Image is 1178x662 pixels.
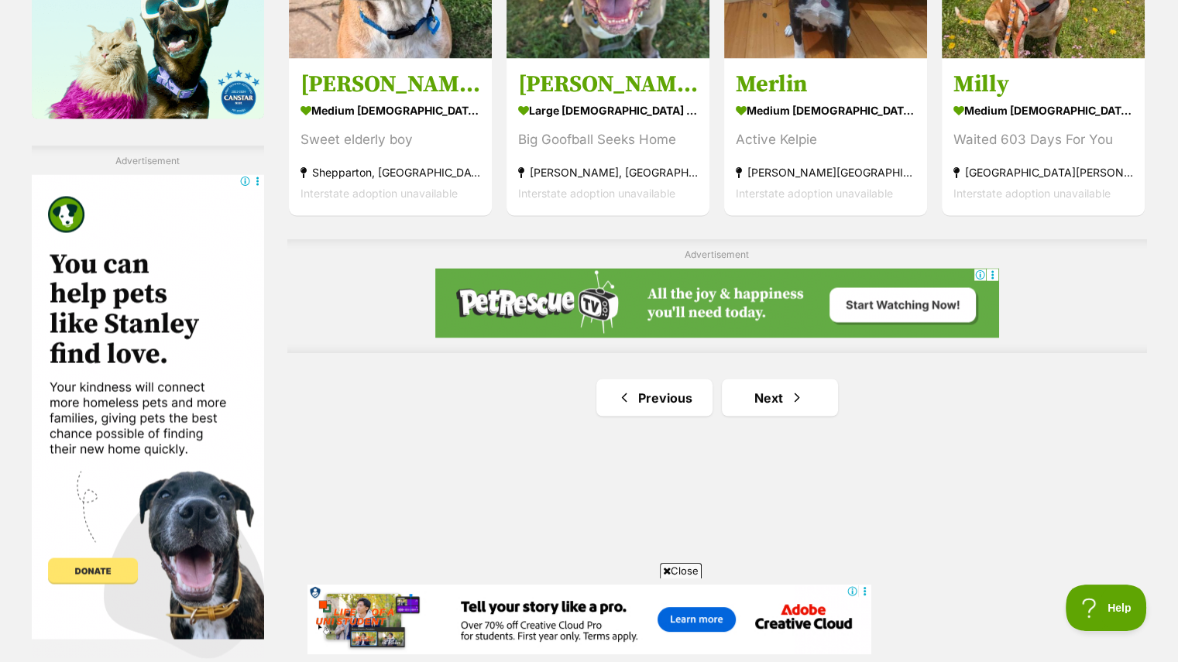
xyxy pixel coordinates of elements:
strong: [GEOGRAPHIC_DATA][PERSON_NAME][GEOGRAPHIC_DATA] [953,161,1133,182]
a: Next page [722,379,838,416]
div: Advertisement [287,239,1147,353]
a: Merlin medium [DEMOGRAPHIC_DATA] Dog Active Kelpie [PERSON_NAME][GEOGRAPHIC_DATA] Interstate adop... [724,57,927,214]
span: Interstate adoption unavailable [953,186,1111,199]
a: Milly medium [DEMOGRAPHIC_DATA] Dog Waited 603 Days For You [GEOGRAPHIC_DATA][PERSON_NAME][GEOGRA... [942,57,1145,214]
h3: Milly [953,69,1133,98]
div: Big Goofball Seeks Home [518,129,698,149]
strong: large [DEMOGRAPHIC_DATA] Dog [518,98,698,121]
iframe: Advertisement [435,268,999,338]
strong: [PERSON_NAME], [GEOGRAPHIC_DATA] [518,161,698,182]
div: Active Kelpie [736,129,915,149]
span: Interstate adoption unavailable [736,186,893,199]
span: Interstate adoption unavailable [301,186,458,199]
strong: medium [DEMOGRAPHIC_DATA] Dog [301,98,480,121]
h3: Merlin [736,69,915,98]
h3: [PERSON_NAME] [301,69,480,98]
a: Previous page [596,379,713,416]
strong: medium [DEMOGRAPHIC_DATA] Dog [953,98,1133,121]
iframe: Help Scout Beacon - Open [1066,585,1147,631]
strong: Shepparton, [GEOGRAPHIC_DATA] [301,161,480,182]
strong: [PERSON_NAME][GEOGRAPHIC_DATA] [736,161,915,182]
div: Waited 603 Days For You [953,129,1133,149]
span: Close [660,563,702,578]
a: [PERSON_NAME] medium [DEMOGRAPHIC_DATA] Dog Sweet elderly boy Shepparton, [GEOGRAPHIC_DATA] Inter... [289,57,492,214]
strong: medium [DEMOGRAPHIC_DATA] Dog [736,98,915,121]
iframe: Advertisement [32,174,264,658]
a: [PERSON_NAME] large [DEMOGRAPHIC_DATA] Dog Big Goofball Seeks Home [PERSON_NAME], [GEOGRAPHIC_DAT... [507,57,709,214]
span: Interstate adoption unavailable [518,186,675,199]
iframe: Advertisement [307,585,871,654]
nav: Pagination [287,379,1147,416]
h3: [PERSON_NAME] [518,69,698,98]
div: Sweet elderly boy [301,129,480,149]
